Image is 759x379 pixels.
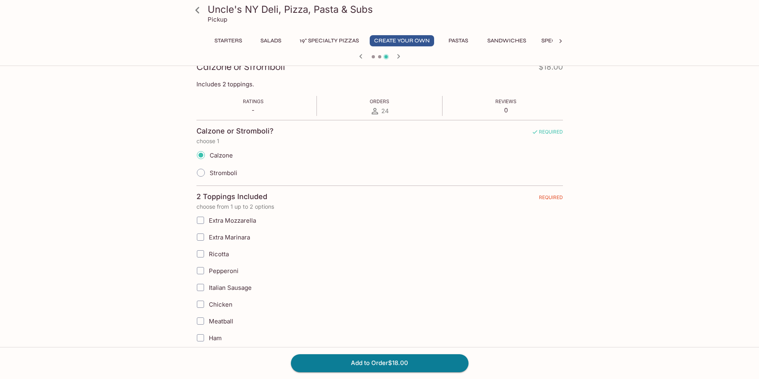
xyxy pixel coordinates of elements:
span: Ham [209,334,222,342]
span: Ricotta [209,250,229,258]
button: Salads [253,35,289,46]
button: Specialty Hoagies [537,35,602,46]
p: Pickup [208,16,227,23]
span: 24 [381,107,389,115]
p: 0 [495,106,517,114]
span: REQUIRED [539,194,563,203]
button: Add to Order$18.00 [291,354,469,372]
span: REQUIRED [532,129,563,138]
span: Extra Mozzarella [209,217,256,224]
span: Reviews [495,98,517,104]
p: - [243,106,264,114]
p: choose from 1 up to 2 options [196,203,563,210]
span: Italian Sausage [209,284,252,291]
span: Stromboli [210,169,237,177]
h3: Uncle's NY Deli, Pizza, Pasta & Subs [208,3,565,16]
span: Ratings [243,98,264,104]
span: Meatball [209,317,233,325]
h4: Calzone or Stromboli? [196,127,274,136]
button: Pastas [441,35,477,46]
button: Sandwiches [483,35,531,46]
span: Calzone [210,152,233,159]
p: choose 1 [196,138,563,144]
h4: 2 Toppings Included [196,192,267,201]
span: Pepperoni [209,267,238,275]
span: Orders [370,98,389,104]
span: Chicken [209,301,232,308]
p: Includes 2 toppings. [196,80,563,88]
span: Extra Marinara [209,233,250,241]
button: 19" Specialty Pizzas [295,35,363,46]
h3: Calzone or Stromboli [196,61,285,73]
button: Create Your Own [370,35,434,46]
h4: $18.00 [539,61,563,76]
button: Starters [210,35,246,46]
